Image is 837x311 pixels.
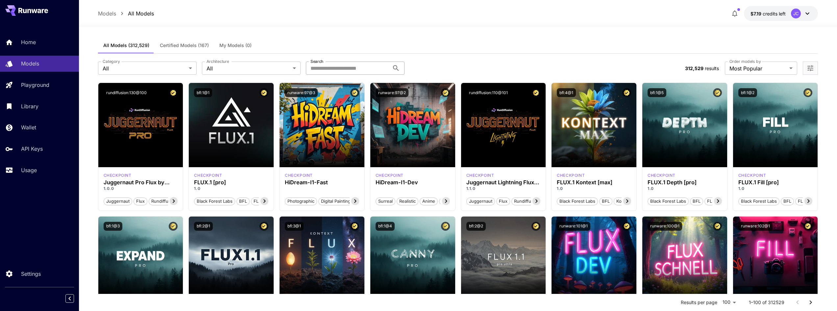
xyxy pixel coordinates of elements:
[738,222,773,231] button: runware:102@1
[648,172,676,178] p: checkpoint
[104,197,132,205] button: juggernaut
[557,88,576,97] button: bfl:4@1
[376,172,404,178] p: checkpoint
[622,88,631,97] button: Certified Model – Vetted for best performance and includes a commercial license.
[104,198,132,205] span: juggernaut
[207,59,229,64] label: Architecture
[557,179,631,186] h3: FLUX.1 Kontext [max]
[350,88,359,97] button: Certified Model – Vetted for best performance and includes a commercial license.
[738,197,779,205] button: Black Forest Labs
[207,65,290,72] span: All
[738,172,766,178] div: fluxpro
[194,222,213,231] button: bfl:2@1
[713,222,722,231] button: Certified Model – Vetted for best performance and includes a commercial license.
[194,197,235,205] button: Black Forest Labs
[376,172,404,178] div: HiDream Dev
[194,88,212,97] button: bfl:1@1
[169,222,178,231] button: Certified Model – Vetted for best performance and includes a commercial license.
[467,198,495,205] span: juggernaut
[376,179,450,186] div: HiDream-I1-Dev
[648,197,689,205] button: Black Forest Labs
[420,198,437,205] span: Anime
[729,65,787,72] span: Most Popular
[599,197,612,205] button: BFL
[690,198,703,205] span: BFL
[511,197,542,205] button: rundiffusion
[319,198,353,205] span: Digital Painting
[149,197,180,205] button: rundiffusion
[531,222,540,231] button: Certified Model – Vetted for best performance and includes a commercial license.
[104,172,132,178] div: FLUX.1 D
[720,298,738,307] div: 100
[285,222,304,231] button: bfl:3@1
[713,88,722,97] button: Certified Model – Vetted for best performance and includes a commercial license.
[259,222,268,231] button: Certified Model – Vetted for best performance and includes a commercial license.
[600,198,612,205] span: BFL
[21,145,43,153] p: API Keys
[103,59,120,64] label: Category
[685,65,703,71] span: 312,529
[310,59,323,64] label: Search
[439,198,460,205] span: Stylized
[705,65,719,71] span: results
[98,10,116,17] a: Models
[795,197,833,205] button: FLUX.1 Fill [pro]
[21,81,49,89] p: Playground
[149,198,179,205] span: rundiffusion
[376,197,395,205] button: Surreal
[376,198,395,205] span: Surreal
[744,6,818,21] button: $7.18882JC
[194,198,235,205] span: Black Forest Labs
[806,64,814,72] button: Open more filters
[729,59,761,64] label: Order models by
[531,88,540,97] button: Certified Model – Vetted for best performance and includes a commercial license.
[466,222,486,231] button: bfl:2@2
[439,197,460,205] button: Stylized
[681,299,717,306] p: Results per page
[804,296,817,309] button: Go to next page
[194,179,268,186] h3: FLUX.1 [pro]
[376,222,395,231] button: bfl:1@4
[557,222,590,231] button: runware:101@1
[194,172,222,178] div: fluxpro
[557,172,585,178] p: checkpoint
[466,172,494,178] div: FLUX.1 D
[512,198,542,205] span: rundiffusion
[285,198,317,205] span: Photographic
[796,198,832,205] span: FLUX.1 Fill [pro]
[420,197,438,205] button: Anime
[749,299,784,306] p: 1–100 of 312529
[738,179,813,186] div: FLUX.1 Fill [pro]
[648,179,722,186] h3: FLUX.1 Depth [pro]
[21,123,36,131] p: Wallet
[134,198,147,205] span: flux
[259,88,268,97] button: Certified Model – Vetted for best performance and includes a commercial license.
[219,42,252,48] span: My Models (0)
[128,10,154,17] a: All Models
[251,198,281,205] span: FLUX.1 [pro]
[441,222,450,231] button: Certified Model – Vetted for best performance and includes a commercial license.
[376,88,408,97] button: runware:97@2
[160,42,209,48] span: Certified Models (167)
[104,88,149,97] button: rundiffusion:130@100
[648,222,682,231] button: runware:100@1
[21,38,36,46] p: Home
[690,197,703,205] button: BFL
[104,179,178,186] h3: Juggernaut Pro Flux by RunDiffusion
[104,186,178,192] p: 1.0.0
[791,9,801,18] div: JC
[21,270,41,278] p: Settings
[104,172,132,178] p: checkpoint
[738,172,766,178] p: checkpoint
[350,222,359,231] button: Certified Model – Vetted for best performance and includes a commercial license.
[557,172,585,178] div: FLUX.1 Kontext [max]
[98,10,154,17] nav: breadcrumb
[803,88,812,97] button: Certified Model – Vetted for best performance and includes a commercial license.
[441,88,450,97] button: Certified Model – Vetted for best performance and includes a commercial license.
[648,172,676,178] div: fluxpro
[738,186,813,192] p: 1.0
